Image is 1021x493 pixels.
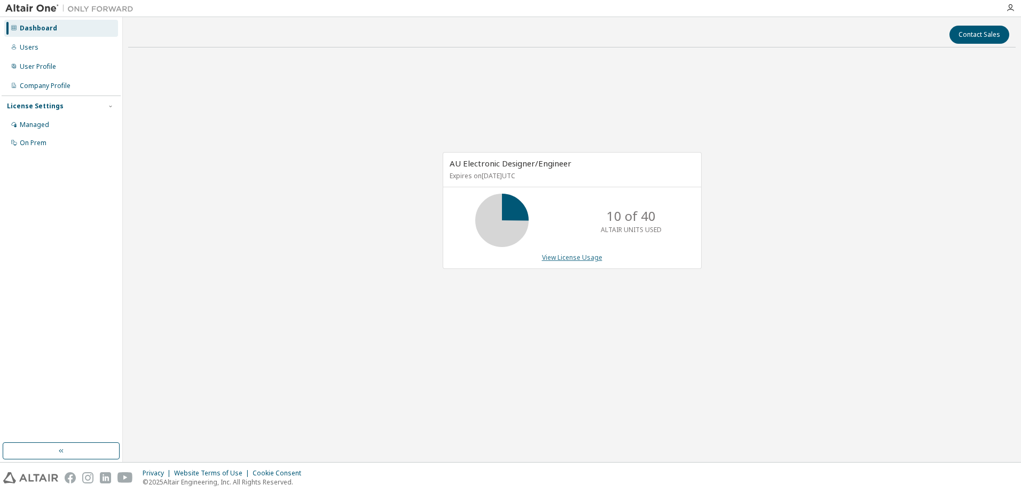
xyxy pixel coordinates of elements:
[253,469,308,478] div: Cookie Consent
[174,469,253,478] div: Website Terms of Use
[20,139,46,147] div: On Prem
[3,472,58,483] img: altair_logo.svg
[450,171,692,180] p: Expires on [DATE] UTC
[20,62,56,71] div: User Profile
[117,472,133,483] img: youtube.svg
[143,478,308,487] p: © 2025 Altair Engineering, Inc. All Rights Reserved.
[20,82,70,90] div: Company Profile
[20,121,49,129] div: Managed
[20,24,57,33] div: Dashboard
[450,158,571,169] span: AU Electronic Designer/Engineer
[5,3,139,14] img: Altair One
[601,225,662,234] p: ALTAIR UNITS USED
[82,472,93,483] img: instagram.svg
[143,469,174,478] div: Privacy
[65,472,76,483] img: facebook.svg
[542,253,602,262] a: View License Usage
[100,472,111,483] img: linkedin.svg
[607,207,656,225] p: 10 of 40
[7,102,64,110] div: License Settings
[949,26,1009,44] button: Contact Sales
[20,43,38,52] div: Users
